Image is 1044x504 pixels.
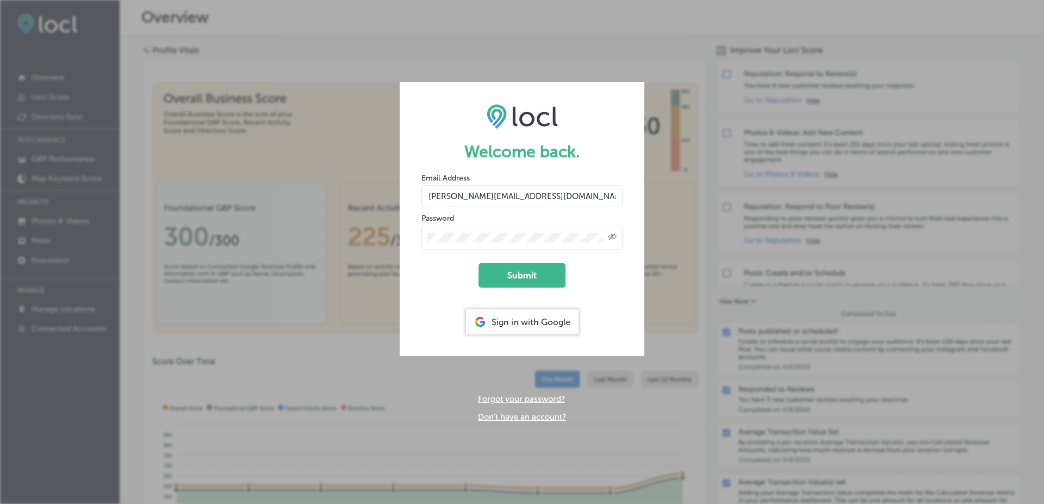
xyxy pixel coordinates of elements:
h1: Welcome back. [421,142,623,161]
span: Toggle password visibility [608,233,617,242]
a: Forgot your password? [478,394,565,404]
label: Password [421,214,454,223]
label: Email Address [421,173,470,183]
button: Submit [478,263,565,288]
a: Don't have an account? [478,412,566,422]
img: LOCL logo [487,104,558,129]
div: Sign in with Google [466,309,579,334]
